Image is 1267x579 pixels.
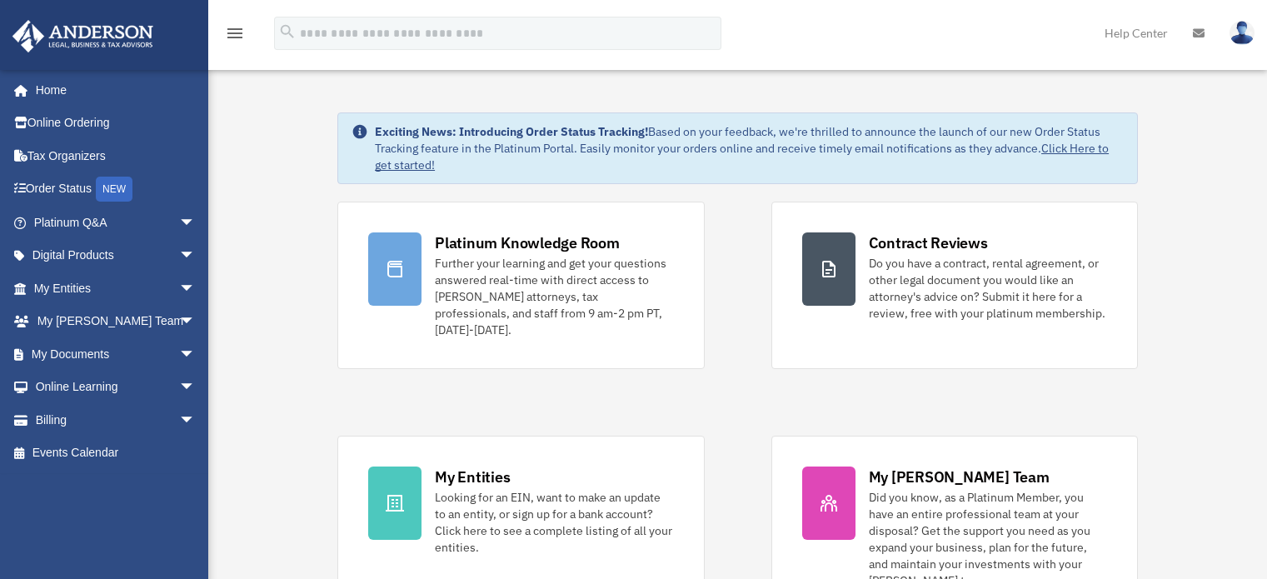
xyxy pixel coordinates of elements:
[225,23,245,43] i: menu
[179,403,212,437] span: arrow_drop_down
[1230,21,1255,45] img: User Pic
[375,124,648,139] strong: Exciting News: Introducing Order Status Tracking!
[7,20,158,52] img: Anderson Advisors Platinum Portal
[435,232,620,253] div: Platinum Knowledge Room
[869,232,988,253] div: Contract Reviews
[375,141,1109,172] a: Click Here to get started!
[12,305,221,338] a: My [PERSON_NAME] Teamarrow_drop_down
[96,177,132,202] div: NEW
[435,255,673,338] div: Further your learning and get your questions answered real-time with direct access to [PERSON_NAM...
[12,73,212,107] a: Home
[12,139,221,172] a: Tax Organizers
[869,467,1050,487] div: My [PERSON_NAME] Team
[337,202,704,369] a: Platinum Knowledge Room Further your learning and get your questions answered real-time with dire...
[225,29,245,43] a: menu
[179,371,212,405] span: arrow_drop_down
[179,337,212,372] span: arrow_drop_down
[435,489,673,556] div: Looking for an EIN, want to make an update to an entity, or sign up for a bank account? Click her...
[278,22,297,41] i: search
[12,403,221,437] a: Billingarrow_drop_down
[869,255,1107,322] div: Do you have a contract, rental agreement, or other legal document you would like an attorney's ad...
[12,206,221,239] a: Platinum Q&Aarrow_drop_down
[179,206,212,240] span: arrow_drop_down
[12,371,221,404] a: Online Learningarrow_drop_down
[435,467,510,487] div: My Entities
[12,172,221,207] a: Order StatusNEW
[12,437,221,470] a: Events Calendar
[771,202,1138,369] a: Contract Reviews Do you have a contract, rental agreement, or other legal document you would like...
[179,272,212,306] span: arrow_drop_down
[12,272,221,305] a: My Entitiesarrow_drop_down
[12,107,221,140] a: Online Ordering
[179,305,212,339] span: arrow_drop_down
[375,123,1124,173] div: Based on your feedback, we're thrilled to announce the launch of our new Order Status Tracking fe...
[12,239,221,272] a: Digital Productsarrow_drop_down
[12,337,221,371] a: My Documentsarrow_drop_down
[179,239,212,273] span: arrow_drop_down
